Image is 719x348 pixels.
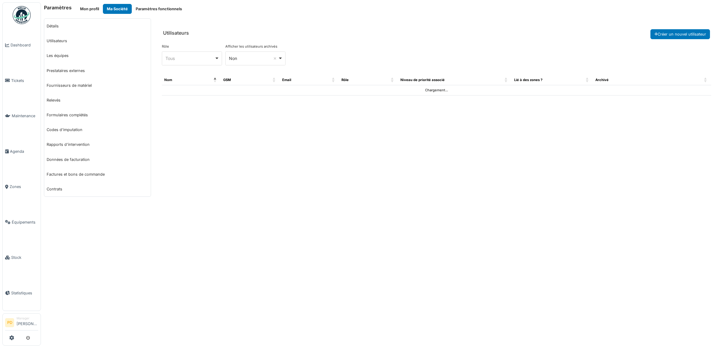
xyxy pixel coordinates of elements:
span: Nom: Activate to invert sorting [214,75,217,85]
td: Chargement... [162,85,711,95]
span: Archivé [595,78,609,82]
a: Équipements [3,205,41,240]
a: Zones [3,169,41,205]
a: Fournisseurs de matériel [44,78,151,93]
span: Email: Activate to sort [332,75,335,85]
a: Contrats [44,182,151,196]
span: Maintenance [12,113,38,119]
a: PD Manager[PERSON_NAME] [5,316,38,331]
img: Badge_color-CXgf-gQk.svg [13,6,31,24]
div: Non [229,55,278,61]
span: Rôle: Activate to sort [391,75,394,85]
a: Dashboard [3,27,41,63]
a: Stock [3,240,41,275]
button: Remove item: 'false' [272,55,278,61]
h6: Utilisateurs [163,30,189,36]
span: GSM [223,78,231,82]
button: Créer un nouvel utilisateur [650,29,710,39]
div: Tous [165,55,214,61]
a: Statistiques [3,275,41,311]
span: : Activate to sort [704,75,708,85]
span: Statistiques [11,290,38,296]
li: [PERSON_NAME] [17,316,38,329]
li: PD [5,318,14,327]
a: Les équipes [44,48,151,63]
a: Données de facturation [44,152,151,167]
button: Ma Société [103,4,132,14]
span: Niveau de priorité associé : Activate to sort [505,75,508,85]
span: Email [282,78,291,82]
button: Mon profil [76,4,103,14]
span: Dashboard [11,42,38,48]
a: Relevés [44,93,151,108]
span: Rôle [341,78,349,82]
div: Manager [17,316,38,321]
span: Stock [11,255,38,260]
a: Factures et bons de commande [44,167,151,182]
span: Lié à des zones ? [514,78,542,82]
label: Rôle [162,44,169,49]
h6: Paramètres [44,5,72,11]
span: Agenda [10,149,38,154]
span: Zones [10,184,38,190]
a: Formulaires complétés [44,108,151,122]
span: Équipements [12,219,38,225]
a: Détails [44,19,151,33]
a: Prestataires externes [44,63,151,78]
span: GSM: Activate to sort [273,75,276,85]
a: Agenda [3,134,41,169]
label: Afficher les utilisateurs archivés [225,44,277,49]
a: Utilisateurs [44,33,151,48]
a: Codes d'imputation [44,122,151,137]
span: Tickets [11,78,38,83]
span: Nom [164,78,172,82]
a: Tickets [3,63,41,99]
a: Rapports d'intervention [44,137,151,152]
a: Maintenance [3,98,41,134]
span: Niveau de priorité associé [400,78,445,82]
span: Lié à des zones ?: Activate to sort [586,75,589,85]
button: Paramètres fonctionnels [132,4,186,14]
